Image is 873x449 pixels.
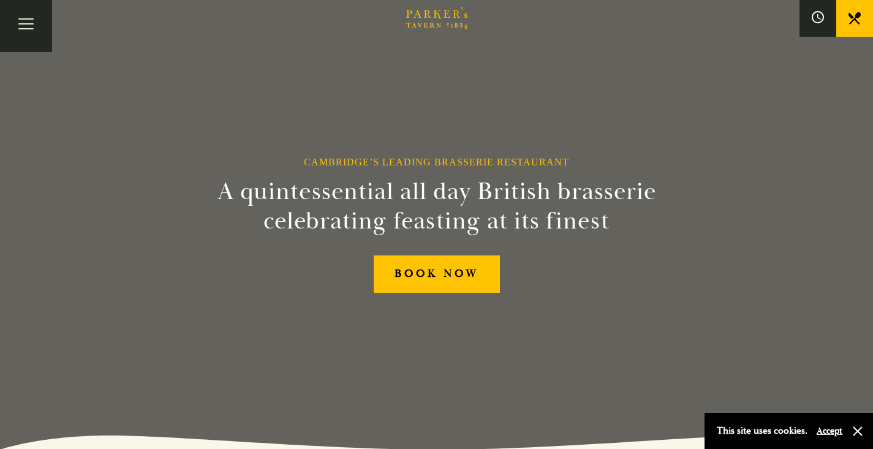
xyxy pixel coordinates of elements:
button: Close and accept [852,425,864,437]
p: This site uses cookies. [717,422,807,440]
button: Accept [817,425,842,437]
a: BOOK NOW [374,255,500,293]
h2: A quintessential all day British brasserie celebrating feasting at its finest [157,177,716,236]
h1: Cambridge’s Leading Brasserie Restaurant [304,156,569,168]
